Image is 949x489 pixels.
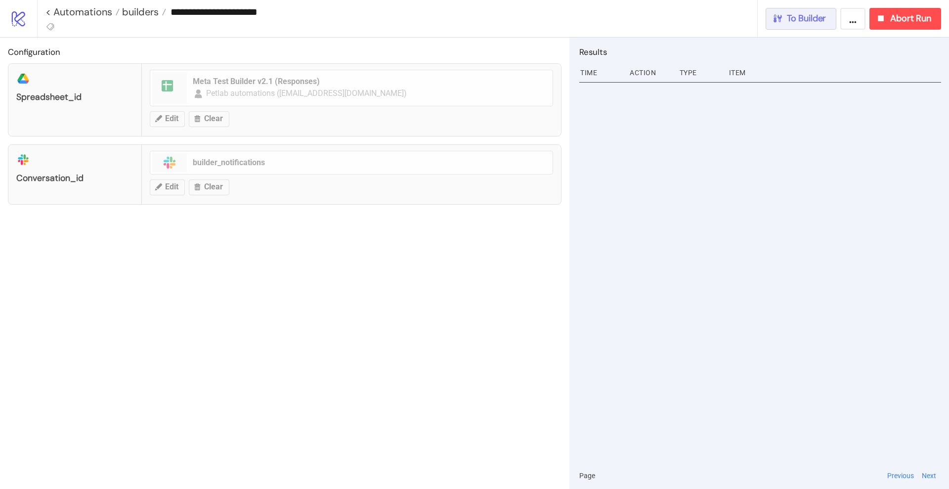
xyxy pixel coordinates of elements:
[840,8,865,30] button: ...
[884,470,917,481] button: Previous
[579,63,622,82] div: Time
[787,13,826,24] span: To Builder
[8,45,561,58] h2: Configuration
[869,8,941,30] button: Abort Run
[728,63,941,82] div: Item
[45,7,120,17] a: < Automations
[679,63,721,82] div: Type
[579,45,941,58] h2: Results
[919,470,939,481] button: Next
[120,7,166,17] a: builders
[890,13,931,24] span: Abort Run
[120,5,159,18] span: builders
[629,63,671,82] div: Action
[579,470,595,481] span: Page
[766,8,837,30] button: To Builder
